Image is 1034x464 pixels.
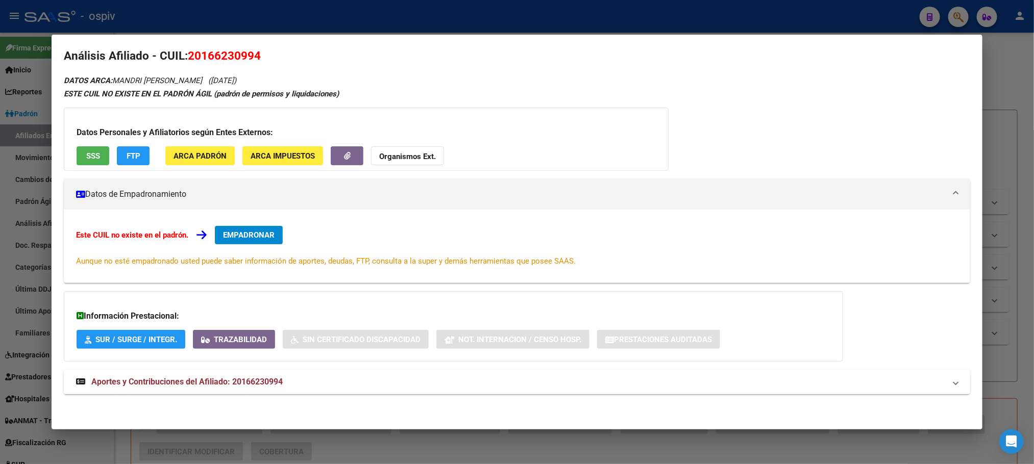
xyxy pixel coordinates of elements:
button: ARCA Impuestos [242,146,323,165]
span: 20166230994 [188,49,261,62]
span: Aportes y Contribuciones del Afiliado: 20166230994 [91,377,283,386]
button: ARCA Padrón [165,146,235,165]
span: ARCA Padrón [174,151,227,161]
button: Prestaciones Auditadas [597,330,720,349]
button: Trazabilidad [193,330,275,349]
span: SUR / SURGE / INTEGR. [95,335,177,344]
span: ARCA Impuestos [251,151,315,161]
strong: Este CUIL no existe en el padrón. [76,230,188,240]
span: MANDRI [PERSON_NAME] [64,76,202,85]
mat-expansion-panel-header: Aportes y Contribuciones del Afiliado: 20166230994 [64,370,970,394]
button: Not. Internacion / Censo Hosp. [436,330,589,349]
mat-panel-title: Datos de Empadronamiento [76,188,945,200]
span: Sin Certificado Discapacidad [303,335,421,344]
span: Trazabilidad [214,335,267,344]
div: Datos de Empadronamiento [64,210,970,283]
strong: ESTE CUIL NO EXISTE EN EL PADRÓN ÁGIL (padrón de permisos y liquidaciones) [64,89,339,98]
h2: Análisis Afiliado - CUIL: [64,47,970,65]
mat-expansion-panel-header: Datos de Empadronamiento [64,179,970,210]
button: FTP [117,146,150,165]
button: SUR / SURGE / INTEGR. [77,330,185,349]
strong: Organismos Ext. [379,152,436,161]
span: ([DATE]) [208,76,236,85]
button: SSS [77,146,109,165]
button: Sin Certificado Discapacidad [283,330,429,349]
span: Prestaciones Auditadas [614,335,712,344]
span: EMPADRONAR [223,230,275,240]
span: Not. Internacion / Censo Hosp. [458,335,581,344]
button: EMPADRONAR [215,226,283,244]
span: Aunque no esté empadronado usted puede saber información de aportes, deudas, FTP, consulta a la s... [76,256,576,266]
h3: Información Prestacional: [77,310,830,322]
span: FTP [127,151,140,161]
strong: DATOS ARCA: [64,76,112,85]
span: SSS [86,151,100,161]
div: Open Intercom Messenger [999,429,1024,454]
h3: Datos Personales y Afiliatorios según Entes Externos: [77,126,656,139]
button: Organismos Ext. [371,146,444,165]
